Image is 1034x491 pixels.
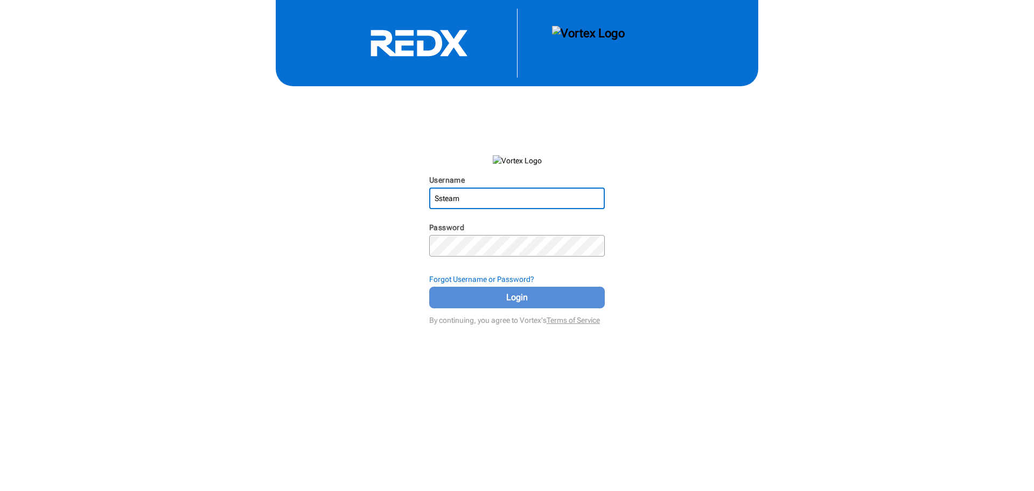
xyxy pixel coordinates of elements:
button: Login [429,287,605,308]
strong: Forgot Username or Password? [429,275,534,283]
div: Forgot Username or Password? [429,274,605,285]
label: Username [429,176,465,184]
svg: RedX Logo [338,29,500,57]
img: Vortex Logo [552,26,625,60]
img: Vortex Logo [493,155,542,166]
a: Terms of Service [547,316,600,324]
div: By continuing, you agree to Vortex's [429,310,605,326]
span: Login [443,291,591,304]
label: Password [429,223,464,232]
